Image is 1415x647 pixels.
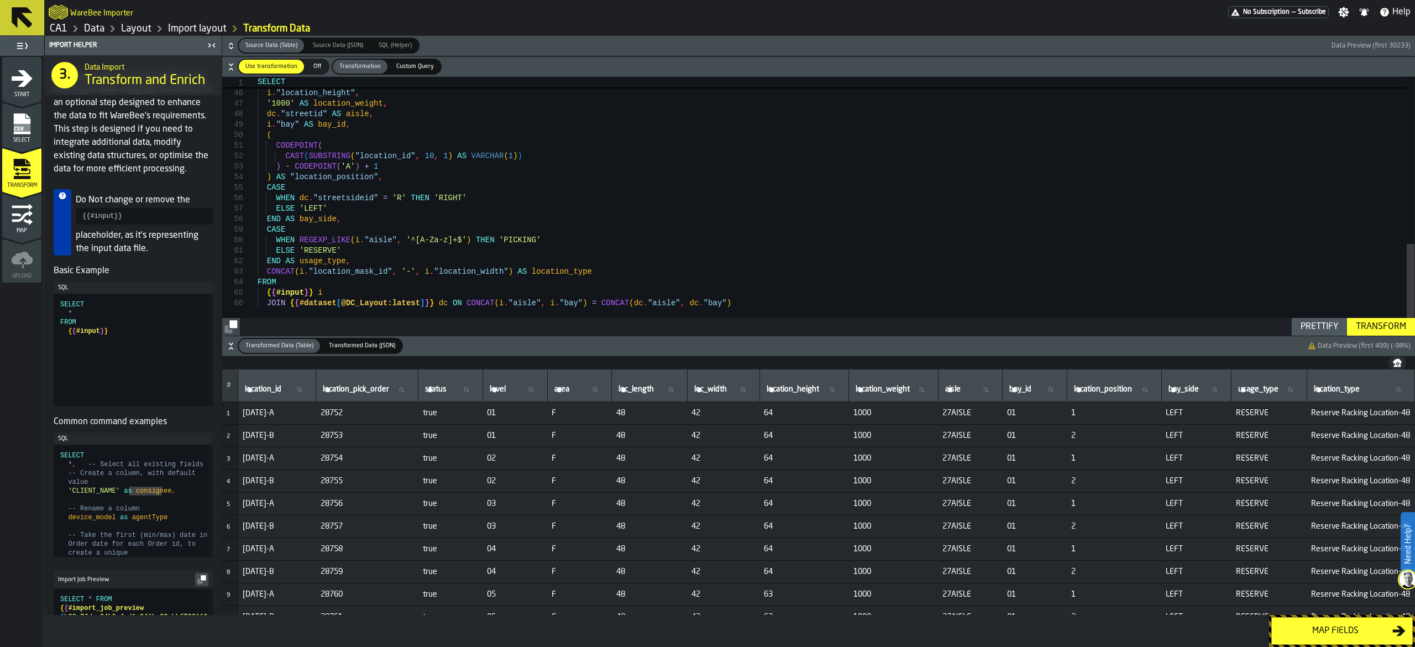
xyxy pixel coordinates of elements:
[942,409,998,418] span: 27AISLE
[425,267,429,276] span: i
[222,161,243,172] div: 53
[222,88,243,98] div: 46
[1375,6,1415,19] label: button-toggle-Help
[619,385,654,394] span: label
[271,288,276,297] span: {
[1228,6,1329,18] div: Menu Subscription
[346,257,350,265] span: ,
[300,215,337,223] span: bay_side
[420,299,424,307] span: ]
[337,215,341,223] span: ,
[1354,7,1374,18] label: button-toggle-Notifications
[304,288,308,297] span: }
[306,39,370,53] div: thumb
[360,236,364,244] span: .
[1311,409,1410,418] span: Reserve Racking Location-48
[2,92,41,98] span: Start
[258,77,285,86] span: SELECT
[601,299,629,307] span: CONCAT
[300,257,346,265] span: usage_type
[222,182,243,193] div: 55
[364,162,369,171] span: +
[241,41,302,50] span: Source Data (Table)
[300,99,309,108] span: AS
[390,60,441,74] div: thumb
[704,299,727,307] span: "bay"
[267,109,276,118] span: dc
[402,267,416,276] span: '-'
[355,88,359,97] span: ,
[60,319,76,326] span: FROM
[392,62,438,71] span: Custom Query
[583,299,587,307] span: )
[383,194,387,202] span: =
[222,318,240,336] button: button-
[1296,320,1343,333] div: Prettify
[471,152,504,160] span: VARCHAR
[76,208,213,225] pre: {{#input}}
[50,23,67,35] a: link-to-/wh/i/76e2a128-1b54-4d66-80d4-05ae4c277723
[2,38,41,54] label: button-toggle-Toggle Full Menu
[355,162,359,171] span: )
[276,120,300,129] span: "bay"
[300,267,304,276] span: i
[541,299,546,307] span: ,
[1278,624,1392,638] div: Map fields
[241,62,302,71] span: Use transformation
[406,236,467,244] span: '^[A-Za-z]+$'
[332,109,341,118] span: AS
[332,59,389,75] label: button-switch-multi-Transformation
[258,278,276,286] span: FROM
[2,238,41,283] li: menu Upload
[295,162,337,171] span: CODEPOINT
[764,383,844,397] input: label
[552,409,607,418] span: F
[276,288,304,297] span: #input
[691,409,755,418] span: 42
[1334,7,1354,18] label: button-toggle-Settings
[487,409,543,418] span: 01
[222,235,243,246] div: 60
[945,385,961,394] span: label
[222,246,243,256] div: 61
[238,59,305,75] label: button-switch-multi-Use transformation
[295,299,299,307] span: {
[285,162,290,171] span: -
[1292,318,1347,336] button: button-Prettify
[346,109,369,118] span: aisle
[369,109,374,118] span: ,
[222,298,243,309] div: 66
[276,141,318,150] span: CODEPOINT
[318,288,322,297] span: i
[692,383,755,397] input: label
[350,152,355,160] span: (
[100,327,104,335] span: }
[392,267,397,276] span: ,
[1243,8,1290,16] span: No Subscription
[1388,356,1406,369] button: button-
[222,288,243,298] div: 65
[1402,513,1414,575] label: Need Help?
[51,62,78,88] div: 3.
[355,152,415,160] span: "location_id"
[488,383,543,397] input: label
[616,383,682,397] input: label
[85,61,213,72] h2: Sub Title
[222,267,243,277] div: 63
[323,385,389,394] span: label
[504,152,508,160] span: (
[54,264,213,278] h5: Basic Example
[643,299,648,307] span: .
[45,36,222,55] header: Import Helper
[629,299,633,307] span: (
[308,62,326,71] span: Off
[457,152,467,160] span: AS
[58,284,208,291] div: SQL
[364,236,397,244] span: "aisle"
[499,236,541,244] span: 'PICKING'
[222,225,243,235] div: 59
[222,78,243,88] span: 1
[383,99,387,108] span: ,
[285,257,295,265] span: AS
[425,299,429,307] span: }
